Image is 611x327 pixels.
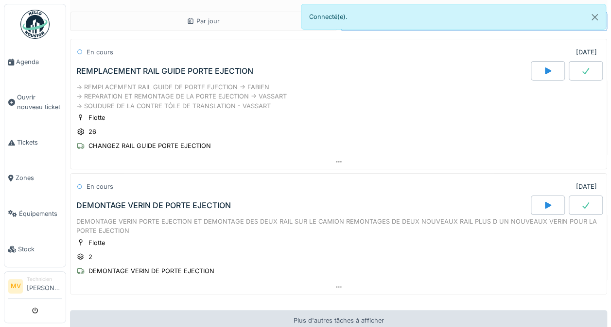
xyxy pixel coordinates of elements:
[20,10,50,39] img: Badge_color-CXgf-gQk.svg
[88,127,96,136] div: 26
[8,279,23,294] li: MV
[19,209,62,218] span: Équipements
[87,182,113,191] div: En cours
[301,4,607,30] div: Connecté(e).
[4,196,66,231] a: Équipements
[4,231,66,267] a: Stock
[88,238,105,247] div: Flotte
[76,201,231,210] div: DEMONTAGE VERIN DE PORTE EJECTION
[88,141,211,150] div: CHANGEZ RAIL GUIDE PORTE EJECTION
[17,138,62,147] span: Tickets
[584,4,606,30] button: Close
[4,80,66,125] a: Ouvrir nouveau ticket
[16,57,62,66] span: Agenda
[76,217,601,235] div: DEMONTAGE VERIN PORTE EJECTION ET DEMONTAGE DES DEUX RAIL SUR LE CAMION REMONTAGES DE DEUX NOUVEA...
[27,276,62,296] li: [PERSON_NAME]
[76,66,253,76] div: REMPLACEMENT RAIL GUIDE PORTE EJECTION
[87,48,113,57] div: En cours
[18,245,62,254] span: Stock
[8,276,62,299] a: MV Technicien[PERSON_NAME]
[88,252,92,262] div: 2
[4,44,66,80] a: Agenda
[76,82,601,111] div: -> REMPLACEMENT RAIL GUIDE DE PORTE EJECTION -> FABIEN -> REPARATION ET REMONTAGE DE LA PORTE EJE...
[187,16,220,26] div: Par jour
[88,113,105,122] div: Flotte
[4,125,66,160] a: Tickets
[16,173,62,182] span: Zones
[4,160,66,196] a: Zones
[576,182,597,191] div: [DATE]
[17,93,62,111] span: Ouvrir nouveau ticket
[88,266,214,276] div: DEMONTAGE VERIN DE PORTE EJECTION
[576,48,597,57] div: [DATE]
[27,276,62,283] div: Technicien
